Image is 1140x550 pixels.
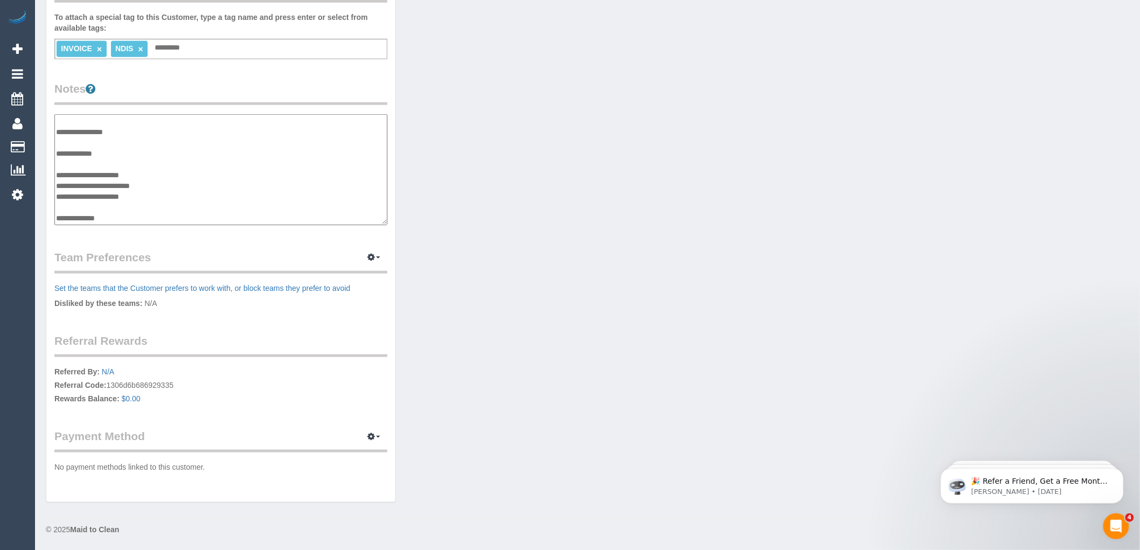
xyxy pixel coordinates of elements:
label: Referral Code: [54,380,106,391]
a: × [97,45,102,54]
legend: Payment Method [54,428,387,452]
label: Referred By: [54,366,100,377]
a: N/A [102,367,114,376]
a: Set the teams that the Customer prefers to work with, or block teams they prefer to avoid [54,284,350,293]
a: × [138,45,143,54]
label: Rewards Balance: [54,393,120,404]
legend: Team Preferences [54,249,387,274]
p: No payment methods linked to this customer. [54,462,387,472]
iframe: Intercom live chat [1103,513,1129,539]
strong: Maid to Clean [70,526,119,534]
label: To attach a special tag to this Customer, type a tag name and press enter or select from availabl... [54,12,387,33]
legend: Referral Rewards [54,333,387,357]
p: 1306d6b686929335 [54,366,387,407]
span: INVOICE [61,44,92,53]
span: 4 [1125,513,1134,522]
div: © 2025 [46,525,1129,535]
img: Automaid Logo [6,11,28,26]
span: N/A [144,299,157,308]
span: NDIS [115,44,133,53]
a: $0.00 [122,394,141,403]
label: Disliked by these teams: [54,298,142,309]
iframe: Intercom notifications message [924,445,1140,521]
legend: Notes [54,81,387,105]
